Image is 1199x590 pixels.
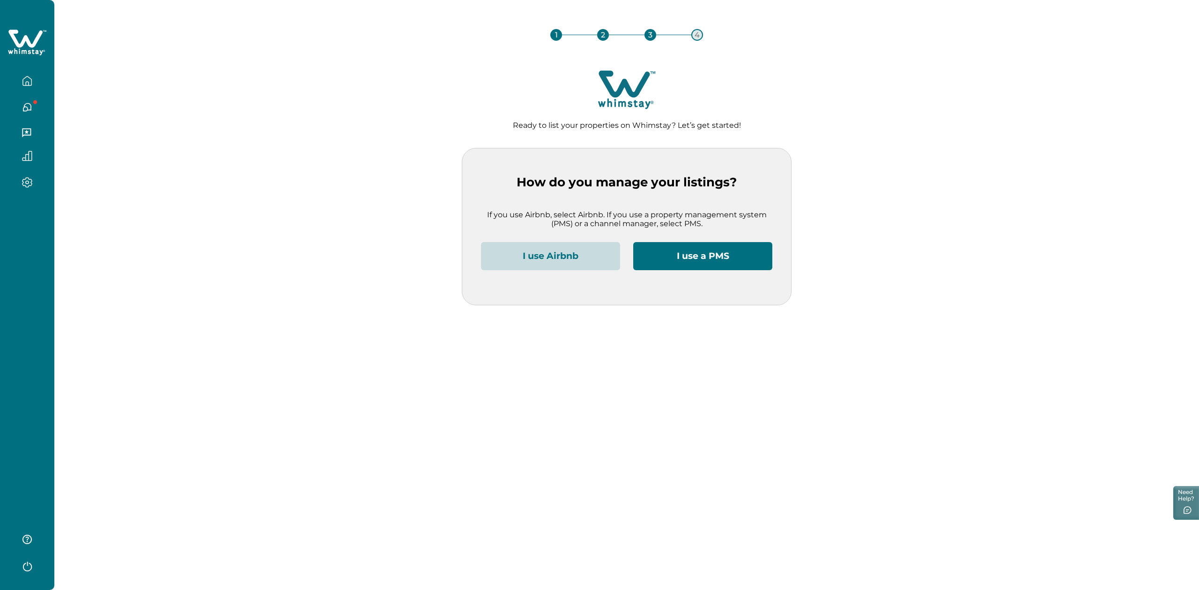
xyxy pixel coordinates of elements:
[481,175,772,190] p: How do you manage your listings?
[597,29,609,41] div: 2
[644,29,656,41] div: 3
[550,29,562,41] div: 1
[633,242,772,270] button: I use a PMS
[481,210,772,229] p: If you use Airbnb, select Airbnb. If you use a property management system (PMS) or a channel mana...
[481,242,620,270] button: I use Airbnb
[69,121,1184,130] p: Ready to list your properties on Whimstay? Let’s get started!
[691,29,703,41] div: 4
